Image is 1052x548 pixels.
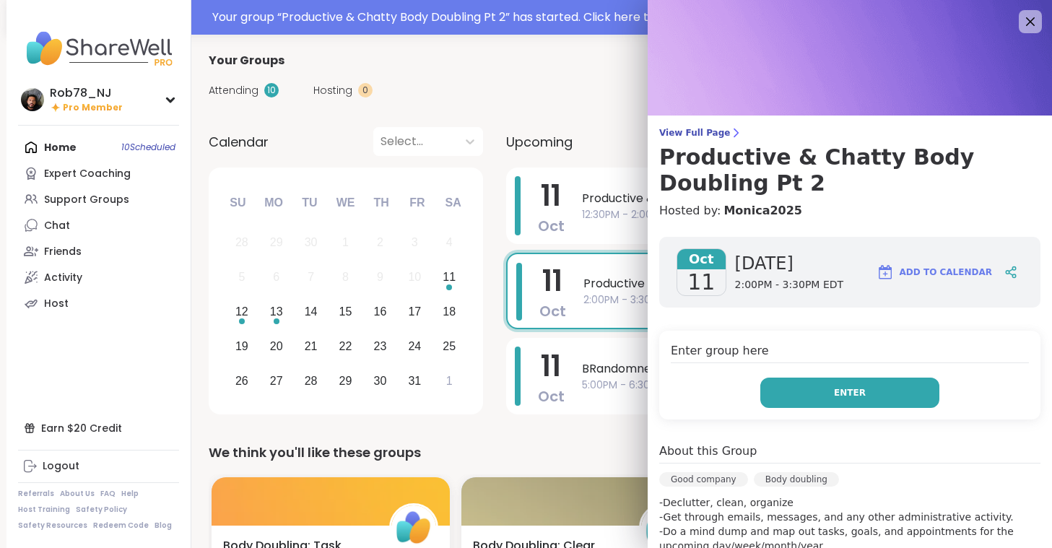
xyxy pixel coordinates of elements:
div: 29 [339,371,352,391]
span: Oct [677,249,726,269]
span: 2:00PM - 3:30PM EDT [583,292,1001,308]
span: 5:00PM - 6:30PM EDT [582,378,1003,393]
a: FAQ [100,489,116,499]
div: Choose Tuesday, October 21st, 2025 [295,331,326,362]
div: 1 [342,232,349,252]
div: 12 [235,302,248,321]
h4: Enter group here [671,342,1029,363]
div: Choose Friday, October 17th, 2025 [399,297,430,328]
div: Choose Saturday, October 25th, 2025 [434,331,465,362]
div: 2 [377,232,383,252]
span: Enter [834,386,866,399]
div: 5 [238,267,245,287]
div: 19 [235,336,248,356]
a: Activity [18,264,179,290]
div: Your group “ Productive & Chatty Body Doubling Pt 2 ” has started. Click here to enter! [212,9,1038,26]
a: Help [121,489,139,499]
div: Not available Friday, October 3rd, 2025 [399,227,430,258]
div: Choose Monday, October 20th, 2025 [261,331,292,362]
div: Chat [44,219,70,233]
div: Tu [294,187,326,219]
div: We [329,187,361,219]
a: Host Training [18,505,70,515]
div: 8 [342,267,349,287]
div: Su [222,187,253,219]
a: Safety Policy [76,505,127,515]
div: 0 [358,83,373,97]
a: View Full PageProductive & Chatty Body Doubling Pt 2 [659,127,1040,196]
span: [DATE] [735,252,844,275]
div: month 2025-10 [225,225,466,398]
div: Good company [659,472,748,487]
div: 31 [408,371,421,391]
div: 30 [305,232,318,252]
div: 26 [235,371,248,391]
div: 6 [273,267,279,287]
div: 18 [443,302,456,321]
div: Th [365,187,397,219]
div: Choose Saturday, October 18th, 2025 [434,297,465,328]
div: Not available Tuesday, September 30th, 2025 [295,227,326,258]
div: Fr [401,187,433,219]
span: Productive & Chatty Body Doubling [582,190,1003,207]
div: Body doubling [754,472,839,487]
span: Oct [539,301,566,321]
div: 24 [408,336,421,356]
span: Oct [538,386,565,406]
div: Choose Wednesday, October 15th, 2025 [330,297,361,328]
div: Choose Friday, October 24th, 2025 [399,331,430,362]
div: Choose Thursday, October 30th, 2025 [365,365,396,396]
span: 2:00PM - 3:30PM EDT [735,278,844,292]
div: Choose Tuesday, October 14th, 2025 [295,297,326,328]
div: 9 [377,267,383,287]
div: 1 [446,371,453,391]
button: Add to Calendar [870,255,999,290]
img: ShareWell Nav Logo [18,23,179,74]
div: Logout [43,459,79,474]
div: 25 [443,336,456,356]
h3: Productive & Chatty Body Doubling Pt 2 [659,144,1040,196]
div: Not available Tuesday, October 7th, 2025 [295,262,326,293]
div: 17 [408,302,421,321]
div: Choose Sunday, October 19th, 2025 [227,331,258,362]
div: Rob78_NJ [50,85,123,101]
div: 22 [339,336,352,356]
a: Friends [18,238,179,264]
div: Not available Monday, September 29th, 2025 [261,227,292,258]
h4: About this Group [659,443,757,460]
span: Oct [538,216,565,236]
a: Support Groups [18,186,179,212]
div: Expert Coaching [44,167,131,181]
div: Not available Saturday, October 4th, 2025 [434,227,465,258]
a: Redeem Code [93,521,149,531]
div: Support Groups [44,193,129,207]
div: 13 [270,302,283,321]
div: 4 [446,232,453,252]
span: Hosting [313,83,352,98]
div: Choose Saturday, November 1st, 2025 [434,365,465,396]
div: Choose Thursday, October 16th, 2025 [365,297,396,328]
a: About Us [60,489,95,499]
div: 15 [339,302,352,321]
div: 20 [270,336,283,356]
img: Rob78_NJ [21,88,44,111]
span: Productive & Chatty Body Doubling Pt 2 [583,275,1001,292]
a: Monica2025 [723,202,802,219]
button: Enter [760,378,939,408]
span: Add to Calendar [900,266,992,279]
div: Choose Saturday, October 11th, 2025 [434,262,465,293]
a: Expert Coaching [18,160,179,186]
span: 11 [541,346,561,386]
div: Choose Monday, October 13th, 2025 [261,297,292,328]
span: Upcoming [506,132,573,152]
span: BRandomness Ohana Open Forum [582,360,1003,378]
div: Not available Wednesday, October 8th, 2025 [330,262,361,293]
img: ShareWell Logomark [877,264,894,281]
div: 28 [235,232,248,252]
div: Choose Wednesday, October 22nd, 2025 [330,331,361,362]
div: 10 [408,267,421,287]
span: 12:30PM - 2:00PM EDT [582,207,1003,222]
a: Safety Resources [18,521,87,531]
div: Sa [437,187,469,219]
div: Choose Monday, October 27th, 2025 [261,365,292,396]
